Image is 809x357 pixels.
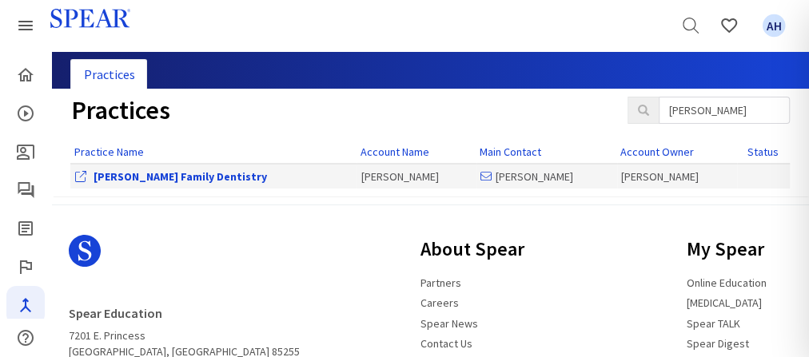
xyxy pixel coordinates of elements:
a: Practice Name [74,145,143,159]
a: Contact Us [411,330,482,357]
a: Partners [411,269,471,296]
a: Status [747,145,779,159]
a: Home [6,56,45,94]
a: Account Name [360,145,428,159]
a: Favorites [710,6,748,45]
a: Spear Digest [677,330,759,357]
div: [PERSON_NAME] [361,169,472,184]
a: Search [672,6,710,45]
h3: My Spear [677,228,799,270]
div: [PERSON_NAME] [621,169,733,184]
a: Patient Education [6,133,45,171]
a: Faculty Club Elite [6,248,45,286]
a: Spear Digest [6,209,45,248]
a: Practices [70,59,147,90]
a: Spear Logo [69,228,300,286]
a: Account Owner [620,145,694,159]
a: Spear News [411,310,488,337]
a: Spear Products [6,6,45,45]
svg: Spear Logo [69,235,101,267]
input: Search Practices [659,97,789,124]
a: Online Education [677,269,776,296]
div: [PERSON_NAME] [480,169,613,184]
h3: About Spear [411,228,566,270]
a: View Office Dashboard [93,169,266,184]
a: Careers [411,289,468,316]
a: Courses [6,94,45,133]
a: Help [6,319,45,357]
span: AH [763,14,786,38]
h1: Practices [70,97,604,125]
a: Navigator Pro [6,286,45,324]
a: Spear Education [69,299,172,327]
a: Main Contact [480,145,541,159]
a: Favorites [755,6,793,45]
a: Spear Talk [6,171,45,209]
